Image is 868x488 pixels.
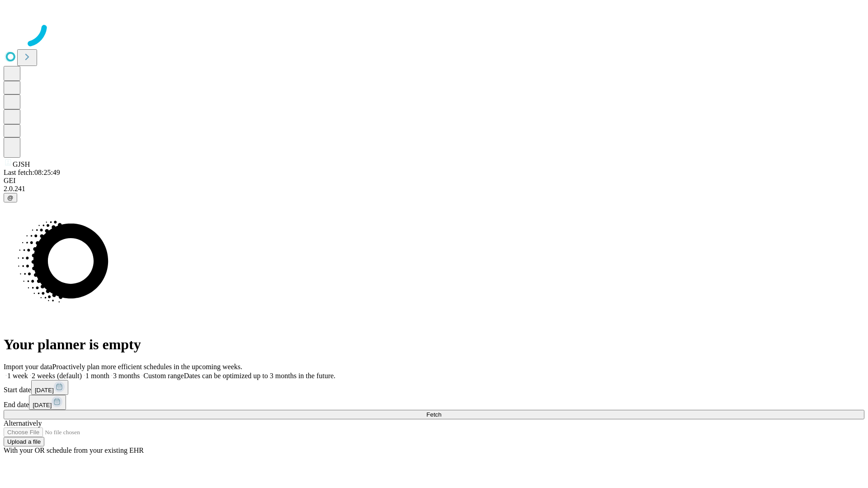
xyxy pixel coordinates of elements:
[85,372,109,380] span: 1 month
[143,372,184,380] span: Custom range
[31,380,68,395] button: [DATE]
[52,363,242,371] span: Proactively plan more efficient schedules in the upcoming weeks.
[4,177,864,185] div: GEI
[184,372,335,380] span: Dates can be optimized up to 3 months in the future.
[13,160,30,168] span: GJSH
[4,437,44,446] button: Upload a file
[4,363,52,371] span: Import your data
[32,372,82,380] span: 2 weeks (default)
[4,193,17,202] button: @
[7,194,14,201] span: @
[4,446,144,454] span: With your OR schedule from your existing EHR
[4,410,864,419] button: Fetch
[4,336,864,353] h1: Your planner is empty
[426,411,441,418] span: Fetch
[7,372,28,380] span: 1 week
[33,402,52,408] span: [DATE]
[4,185,864,193] div: 2.0.241
[4,169,60,176] span: Last fetch: 08:25:49
[4,395,864,410] div: End date
[35,387,54,394] span: [DATE]
[113,372,140,380] span: 3 months
[4,419,42,427] span: Alternatively
[29,395,66,410] button: [DATE]
[4,380,864,395] div: Start date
